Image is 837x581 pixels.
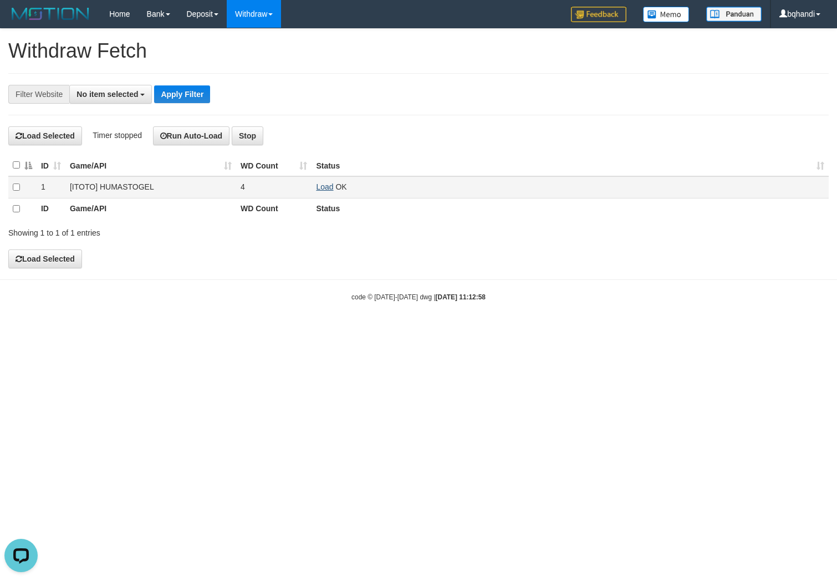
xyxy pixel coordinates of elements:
span: Timer stopped [93,131,142,140]
button: Load Selected [8,249,82,268]
div: Showing 1 to 1 of 1 entries [8,223,340,238]
span: 4 [241,182,245,191]
button: Open LiveChat chat widget [4,4,38,38]
span: OK [335,182,346,191]
th: WD Count: activate to sort column ascending [236,155,312,176]
th: ID: activate to sort column ascending [37,155,65,176]
img: Feedback.jpg [571,7,626,22]
th: Status [312,198,829,219]
img: Button%20Memo.svg [643,7,690,22]
button: Run Auto-Load [153,126,230,145]
img: MOTION_logo.png [8,6,93,22]
img: panduan.png [706,7,762,22]
th: Game/API: activate to sort column ascending [65,155,236,176]
button: No item selected [69,85,152,104]
button: Load Selected [8,126,82,145]
h1: Withdraw Fetch [8,40,829,62]
th: ID [37,198,65,219]
span: No item selected [76,90,138,99]
th: Status: activate to sort column ascending [312,155,829,176]
th: Game/API [65,198,236,219]
button: Apply Filter [154,85,210,103]
strong: [DATE] 11:12:58 [436,293,486,301]
div: Filter Website [8,85,69,104]
button: Stop [232,126,263,145]
small: code © [DATE]-[DATE] dwg | [351,293,486,301]
a: Load [316,182,333,191]
th: WD Count [236,198,312,219]
td: [ITOTO] HUMASTOGEL [65,176,236,198]
td: 1 [37,176,65,198]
